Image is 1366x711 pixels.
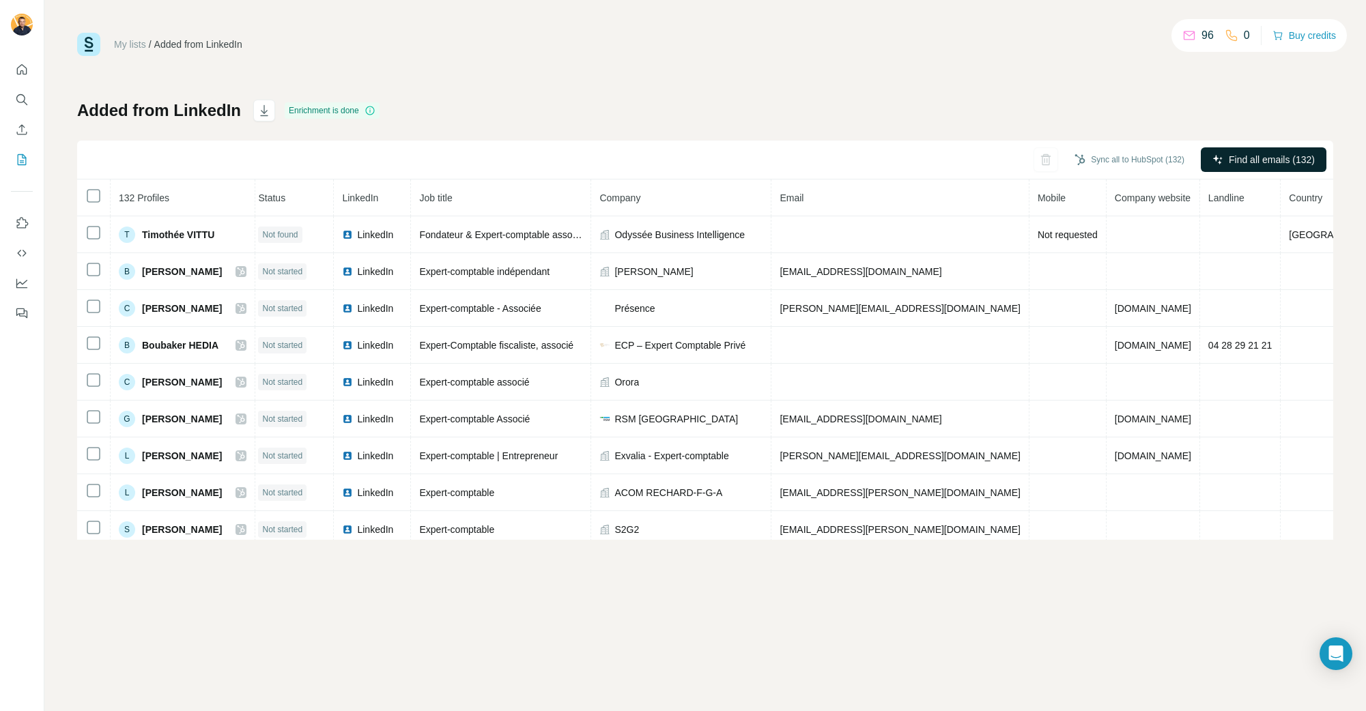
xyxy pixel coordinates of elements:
[1115,303,1191,314] span: [DOMAIN_NAME]
[780,192,803,203] span: Email
[119,263,135,280] div: B
[142,228,214,242] span: Timothée VITTU
[614,375,639,389] span: Orora
[119,192,169,203] span: 132 Profiles
[780,524,1020,535] span: [EMAIL_ADDRESS][PERSON_NAME][DOMAIN_NAME]
[419,266,550,277] span: Expert-comptable indépendant
[11,271,33,295] button: Dashboard
[262,339,302,351] span: Not started
[1201,147,1326,172] button: Find all emails (132)
[780,303,1020,314] span: [PERSON_NAME][EMAIL_ADDRESS][DOMAIN_NAME]
[1038,229,1098,240] span: Not requested
[1272,26,1336,45] button: Buy credits
[119,374,135,390] div: C
[342,303,353,314] img: LinkedIn logo
[419,450,558,461] span: Expert-comptable | Entrepreneur
[77,100,241,121] h1: Added from LinkedIn
[119,521,135,538] div: S
[780,487,1020,498] span: [EMAIL_ADDRESS][PERSON_NAME][DOMAIN_NAME]
[142,375,222,389] span: [PERSON_NAME]
[614,228,745,242] span: Odyssée Business Intelligence
[342,229,353,240] img: LinkedIn logo
[1115,192,1191,203] span: Company website
[357,449,393,463] span: LinkedIn
[285,102,380,119] div: Enrichment is done
[258,192,285,203] span: Status
[262,413,302,425] span: Not started
[419,340,573,351] span: Expert-Comptable fiscaliste, associé
[614,523,639,536] span: S2G2
[614,302,655,315] span: Présence
[262,523,302,536] span: Not started
[342,340,353,351] img: LinkedIn logo
[142,412,222,426] span: [PERSON_NAME]
[419,229,584,240] span: Fondateur & Expert-comptable associé
[1115,340,1191,351] span: [DOMAIN_NAME]
[614,449,728,463] span: Exvalia - Expert-comptable
[11,14,33,35] img: Avatar
[11,211,33,235] button: Use Surfe on LinkedIn
[262,487,302,499] span: Not started
[1201,27,1214,44] p: 96
[11,117,33,142] button: Enrich CSV
[262,265,302,278] span: Not started
[599,340,610,351] img: company-logo
[614,338,745,352] span: ECP – Expert Comptable Privé
[342,450,353,461] img: LinkedIn logo
[419,524,494,535] span: Expert-comptable
[357,228,393,242] span: LinkedIn
[1115,450,1191,461] span: [DOMAIN_NAME]
[142,338,218,352] span: Boubaker HEDIA
[1244,27,1250,44] p: 0
[357,486,393,499] span: LinkedIn
[142,523,222,536] span: [PERSON_NAME]
[357,375,393,389] span: LinkedIn
[419,413,530,424] span: Expert-comptable Associé
[149,38,152,51] li: /
[780,413,941,424] span: [EMAIL_ADDRESS][DOMAIN_NAME]
[142,302,222,315] span: [PERSON_NAME]
[11,57,33,82] button: Quick start
[262,450,302,462] span: Not started
[142,265,222,278] span: [PERSON_NAME]
[780,266,941,277] span: [EMAIL_ADDRESS][DOMAIN_NAME]
[1038,192,1066,203] span: Mobile
[419,377,529,388] span: Expert-comptable associé
[1208,192,1244,203] span: Landline
[357,265,393,278] span: LinkedIn
[357,338,393,352] span: LinkedIn
[599,306,610,310] img: company-logo
[154,38,242,51] div: Added from LinkedIn
[1115,413,1191,424] span: [DOMAIN_NAME]
[357,523,393,536] span: LinkedIn
[419,192,452,203] span: Job title
[11,147,33,172] button: My lists
[1289,192,1322,203] span: Country
[119,484,135,501] div: L
[262,229,298,241] span: Not found
[11,301,33,325] button: Feedback
[342,487,353,498] img: LinkedIn logo
[11,241,33,265] button: Use Surfe API
[419,487,494,498] span: Expert-comptable
[614,265,693,278] span: [PERSON_NAME]
[342,524,353,535] img: LinkedIn logo
[262,376,302,388] span: Not started
[357,302,393,315] span: LinkedIn
[142,486,222,499] span: [PERSON_NAME]
[342,192,378,203] span: LinkedIn
[119,337,135,353] div: B
[262,302,302,315] span: Not started
[119,227,135,243] div: T
[614,486,722,499] span: ACOM RECHARD-F-G-A
[342,377,353,388] img: LinkedIn logo
[780,450,1020,461] span: [PERSON_NAME][EMAIL_ADDRESS][DOMAIN_NAME]
[357,412,393,426] span: LinkedIn
[77,33,100,56] img: Surfe Logo
[614,412,738,426] span: RSM [GEOGRAPHIC_DATA]
[119,300,135,317] div: C
[1208,340,1272,351] span: 04 28 29 21 21
[1320,637,1352,670] div: Open Intercom Messenger
[119,448,135,464] div: L
[1065,149,1194,170] button: Sync all to HubSpot (132)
